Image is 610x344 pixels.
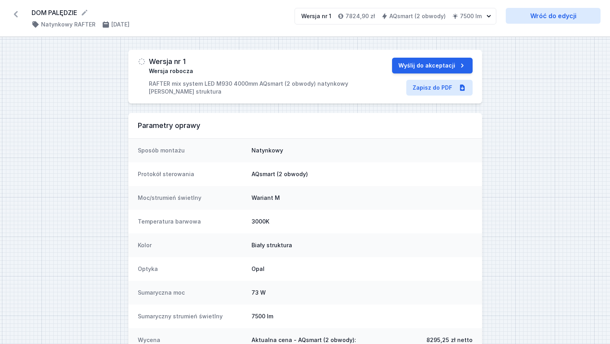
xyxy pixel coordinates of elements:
[426,336,473,344] span: 8295,25 zł netto
[41,21,96,28] h4: Natynkowy RAFTER
[149,67,193,75] span: Wersja robocza
[252,147,473,154] dd: Natynkowy
[138,289,245,297] dt: Sumaryczna moc
[252,241,473,249] dd: Biały struktura
[252,218,473,226] dd: 3000K
[252,312,473,320] dd: 7500 lm
[111,21,130,28] h4: [DATE]
[506,8,601,24] a: Wróć do edycji
[252,265,473,273] dd: Opal
[138,58,146,66] img: draft.svg
[138,241,245,249] dt: Kolor
[460,12,482,20] h4: 7500 lm
[81,9,88,17] button: Edytuj nazwę projektu
[252,336,356,344] span: Aktualna cena - AQsmart (2 obwody):
[138,194,245,202] dt: Moc/strumień świetlny
[406,80,473,96] a: Zapisz do PDF
[345,12,375,20] h4: 7824,90 zł
[149,80,361,96] p: RAFTER mix system LED M930 4000mm AQsmart (2 obwody) natynkowy [PERSON_NAME] struktura
[138,121,473,130] h3: Parametry oprawy
[149,58,186,66] h3: Wersja nr 1
[138,170,245,178] dt: Protokół sterowania
[138,312,245,320] dt: Sumaryczny strumień świetlny
[138,218,245,226] dt: Temperatura barwowa
[295,8,496,24] button: Wersja nr 17824,90 złAQsmart (2 obwody)7500 lm
[301,12,331,20] div: Wersja nr 1
[138,265,245,273] dt: Optyka
[389,12,446,20] h4: AQsmart (2 obwody)
[252,170,473,178] dd: AQsmart (2 obwody)
[252,289,473,297] dd: 73 W
[138,147,245,154] dt: Sposób montażu
[252,194,473,202] dd: Wariant M
[32,8,285,17] form: DOM PALĘDZIE
[392,58,473,73] button: Wyślij do akceptacji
